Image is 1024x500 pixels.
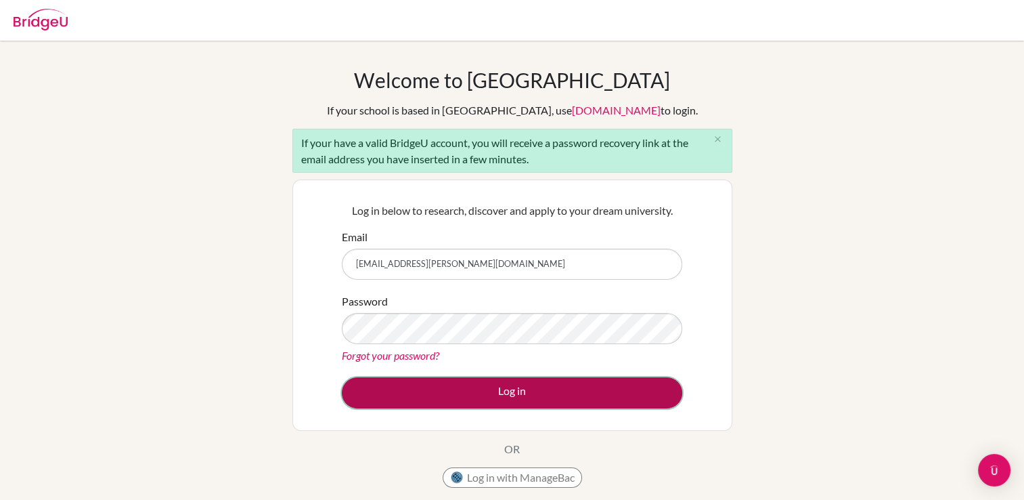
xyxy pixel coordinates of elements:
[978,454,1010,486] div: Open Intercom Messenger
[342,377,682,409] button: Log in
[342,229,368,245] label: Email
[354,68,670,92] h1: Welcome to [GEOGRAPHIC_DATA]
[572,104,661,117] a: [DOMAIN_NAME]
[342,349,439,362] a: Forgot your password?
[342,293,388,310] label: Password
[504,441,520,457] p: OR
[705,129,732,150] button: Close
[327,102,698,119] div: If your school is based in [GEOGRAPHIC_DATA], use to login.
[443,467,582,488] button: Log in with ManageBac
[292,129,732,173] div: If your have a valid BridgeU account, you will receive a password recovery link at the email addr...
[713,134,723,144] i: close
[14,9,68,30] img: Bridge-U
[342,203,682,219] p: Log in below to research, discover and apply to your dream university.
